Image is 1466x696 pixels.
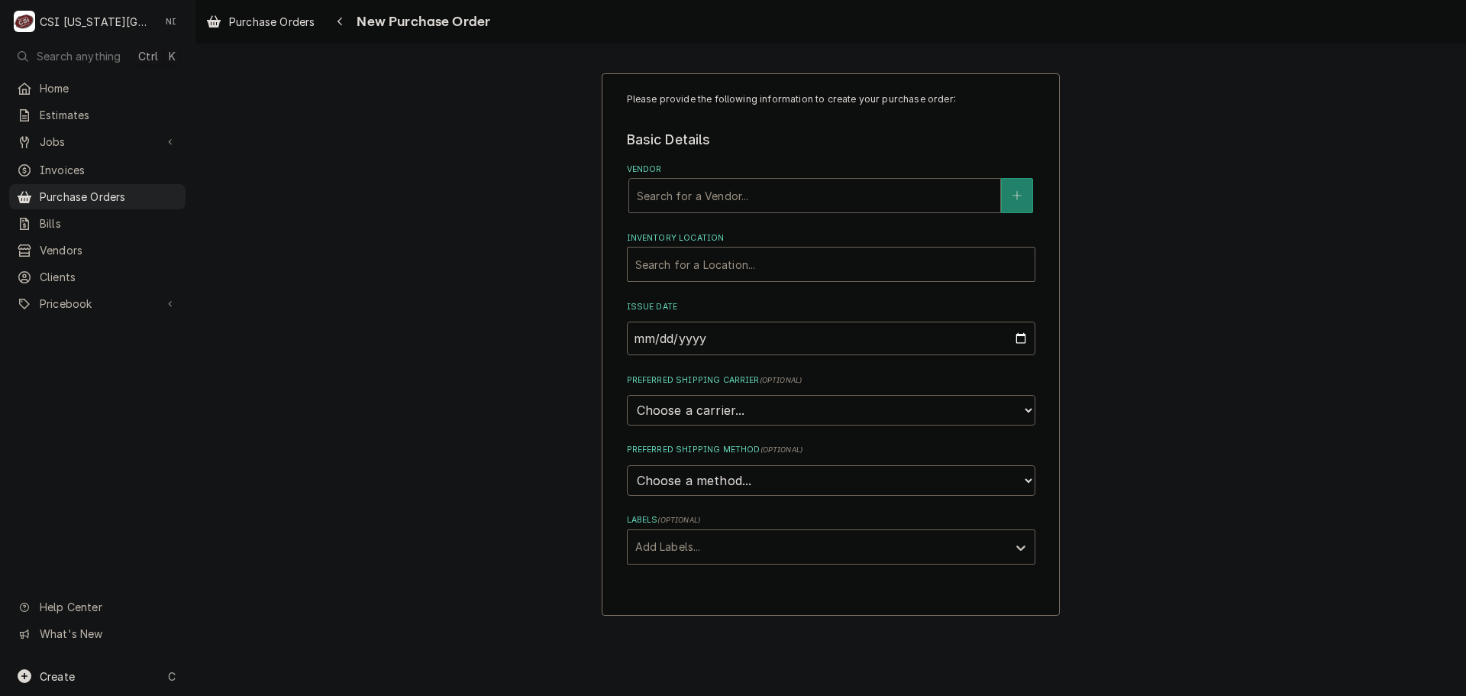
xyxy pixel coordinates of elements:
[9,291,186,316] a: Go to Pricebook
[40,134,155,150] span: Jobs
[627,232,1035,244] label: Inventory Location
[40,14,152,30] div: CSI [US_STATE][GEOGRAPHIC_DATA]
[627,444,1035,456] label: Preferred Shipping Method
[40,296,155,312] span: Pricebook
[627,514,1035,526] label: Labels
[9,157,186,183] a: Invoices
[627,301,1035,313] label: Issue Date
[14,11,35,32] div: C
[627,232,1035,282] div: Inventory Location
[9,43,186,70] button: Search anythingCtrlK
[9,102,186,128] a: Estimates
[627,444,1035,495] div: Preferred Shipping Method
[40,626,176,642] span: What's New
[40,215,178,231] span: Bills
[40,80,178,96] span: Home
[328,9,352,34] button: Navigate back
[9,184,186,209] a: Purchase Orders
[627,374,1035,387] label: Preferred Shipping Carrier
[138,48,158,64] span: Ctrl
[40,162,178,178] span: Invoices
[9,594,186,620] a: Go to Help Center
[627,163,1035,213] div: Vendor
[657,516,700,524] span: ( optional )
[9,264,186,290] a: Clients
[9,238,186,263] a: Vendors
[760,376,802,384] span: ( optional )
[160,11,182,32] div: Nate Ingram's Avatar
[627,514,1035,564] div: Labels
[627,163,1035,176] label: Vendor
[9,621,186,646] a: Go to What's New
[160,11,182,32] div: NI
[760,445,803,454] span: ( optional )
[168,668,176,685] span: C
[9,211,186,236] a: Bills
[1001,178,1033,213] button: Create New Vendor
[9,76,186,101] a: Home
[40,599,176,615] span: Help Center
[40,107,178,123] span: Estimates
[40,269,178,285] span: Clients
[627,301,1035,355] div: Issue Date
[602,73,1060,617] div: Purchase Order Create/Update
[200,9,321,34] a: Purchase Orders
[37,48,121,64] span: Search anything
[14,11,35,32] div: CSI Kansas City's Avatar
[627,92,1035,106] p: Please provide the following information to create your purchase order:
[169,48,176,64] span: K
[352,11,490,32] span: New Purchase Order
[627,374,1035,426] div: Preferred Shipping Carrier
[40,189,178,205] span: Purchase Orders
[40,670,75,683] span: Create
[1012,190,1022,201] svg: Create New Vendor
[627,92,1035,565] div: Purchase Order Create/Update Form
[627,130,1035,150] legend: Basic Details
[229,14,315,30] span: Purchase Orders
[627,322,1035,355] input: yyyy-mm-dd
[40,242,178,258] span: Vendors
[9,129,186,154] a: Go to Jobs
